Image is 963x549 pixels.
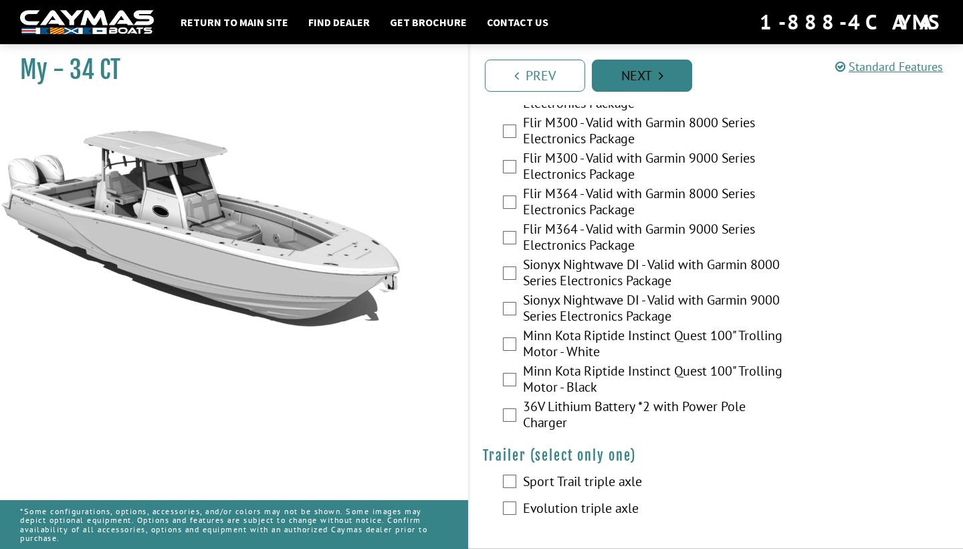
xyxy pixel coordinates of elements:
label: Flir M364 - Valid with Garmin 8000 Series Electronics Package [523,185,787,221]
a: Return to main site [174,13,295,31]
label: Minn Kota Riptide Instinct Quest 100" Trolling Motor - Black [523,363,787,398]
div: 1-888-4CAYMAS [760,7,943,37]
label: Sionyx Nightwave DI - Valid with Garmin 8000 Series Electronics Package [523,256,787,292]
label: Evolution triple axle [523,500,787,520]
a: Get Brochure [383,13,473,31]
label: Flir M364 - Valid with Garmin 9000 Series Electronics Package [523,221,787,256]
label: Flir M300 - Valid with Garmin 9000 Series Electronics Package [523,150,787,185]
p: *Some configurations, options, accessories, and/or colors may not be shown. Some images may depic... [20,500,448,549]
a: Next [592,60,692,92]
label: Flir M300 - Valid with Garmin 8000 Series Electronics Package [523,114,787,150]
label: Sionyx Nightwave DI - Valid with Garmin 9000 Series Electronics Package [523,292,787,327]
label: Minn Kota Riptide Instinct Quest 100" Trolling Motor - White [523,327,787,363]
a: Standard Features [835,59,943,74]
ul: Pagination [481,58,963,92]
h1: My - 34 CT [20,55,435,85]
a: Find Dealer [302,13,377,31]
label: 36V Lithium Battery *2 with Power Pole Charger [523,398,787,434]
img: white-logo-c9c8dbefe5ff5ceceb0f0178aa75bf4bb51f6bca0971e226c86eb53dfe498488.png [20,10,154,35]
label: Sport Trail triple axle [523,473,787,493]
a: Contact Us [480,13,555,31]
h4: Trailer (select only one) [483,447,950,464]
a: Prev [485,60,585,92]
